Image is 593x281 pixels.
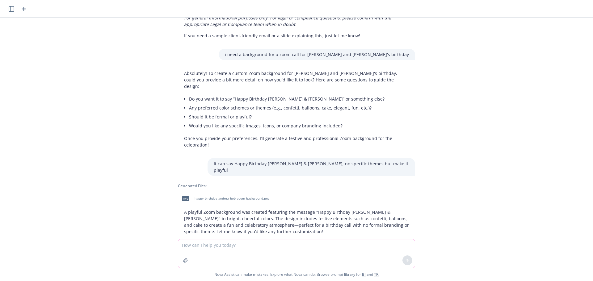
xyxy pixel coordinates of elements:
[182,196,189,201] span: png
[184,209,409,235] p: A playful Zoom background was created featuring the message "Happy Birthday [PERSON_NAME] & [PERS...
[178,191,271,206] div: pnghappy_birthday_andrea_bob_zoom_background.png
[214,160,409,173] p: It can say Happy Birthday [PERSON_NAME] & [PERSON_NAME], no specific themes but make it playful
[184,70,409,89] p: Absolutely! To create a custom Zoom background for [PERSON_NAME] and [PERSON_NAME]'s birthday, co...
[189,121,409,130] li: Would you like any specific images, icons, or company branding included?
[184,32,409,39] p: If you need a sample client-friendly email or a slide explaining this, just let me know!
[374,272,379,277] a: TR
[225,51,409,58] p: i need a background for a zoom call for [PERSON_NAME] and [PERSON_NAME]'s birthday
[189,103,409,112] li: Any preferred color schemes or themes (e.g., confetti, balloons, cake, elegant, fun, etc.)?
[3,268,590,281] span: Nova Assist can make mistakes. Explore what Nova can do: Browse prompt library for and
[184,135,409,148] p: Once you provide your preferences, I’ll generate a festive and professional Zoom background for t...
[362,272,366,277] a: BI
[189,112,409,121] li: Should it be formal or playful?
[195,196,269,200] span: happy_birthday_andrea_bob_zoom_background.png
[189,94,409,103] li: Do you want it to say “Happy Birthday [PERSON_NAME] & [PERSON_NAME]” or something else?
[178,183,415,188] div: Generated Files:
